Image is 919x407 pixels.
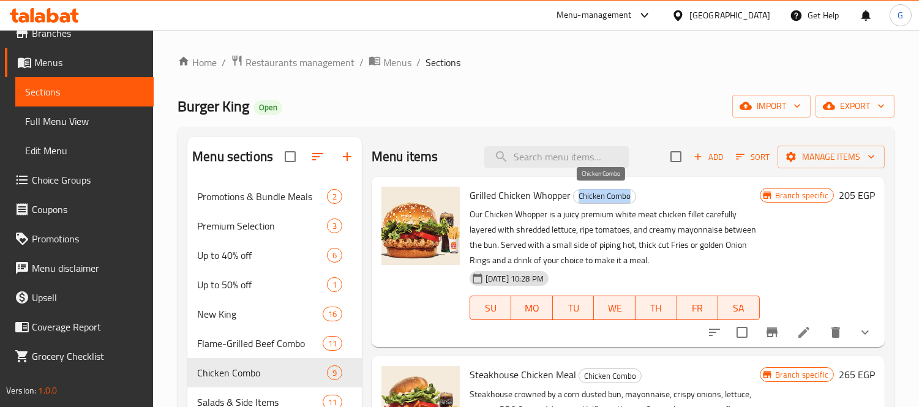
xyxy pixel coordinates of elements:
[327,277,342,292] div: items
[359,55,364,70] li: /
[38,383,57,398] span: 1.0.0
[821,318,850,347] button: delete
[197,365,327,380] span: Chicken Combo
[470,207,760,268] p: Our Chicken Whopper is a juicy premium white meat chicken fillet carefully layered with shredded ...
[187,211,362,241] div: Premium Selection3
[327,248,342,263] div: items
[187,299,362,329] div: New King16
[327,218,342,233] div: items
[381,187,460,265] img: Grilled Chicken Whopper
[15,136,154,165] a: Edit Menu
[187,358,362,387] div: Chicken Combo9
[187,329,362,358] div: Flame-Grilled Beef Combo11
[15,106,154,136] a: Full Menu View
[732,95,811,118] button: import
[839,366,875,383] h6: 265 EGP
[32,231,144,246] span: Promotions
[723,299,755,317] span: SA
[32,26,144,40] span: Branches
[5,18,154,48] a: Branches
[6,383,36,398] span: Version:
[426,55,460,70] span: Sections
[733,147,773,166] button: Sort
[579,368,642,383] div: Chicken Combo
[327,365,342,380] div: items
[372,147,438,166] h2: Menu items
[178,54,895,70] nav: breadcrumb
[254,100,282,115] div: Open
[636,296,677,320] button: TH
[5,342,154,371] a: Grocery Checklist
[323,308,342,320] span: 16
[5,312,154,342] a: Coverage Report
[25,84,144,99] span: Sections
[574,189,636,203] span: Chicken Combo
[416,55,421,70] li: /
[5,48,154,77] a: Menus
[323,338,342,349] span: 11
[516,299,548,317] span: MO
[579,369,641,383] span: Chicken Combo
[742,99,801,114] span: import
[839,187,875,204] h6: 205 EGP
[858,325,872,340] svg: Show Choices
[369,54,411,70] a: Menus
[475,299,506,317] span: SU
[323,307,342,321] div: items
[187,241,362,270] div: Up to 40% off6
[32,319,144,334] span: Coverage Report
[558,299,590,317] span: TU
[197,336,322,351] span: Flame-Grilled Beef Combo
[187,182,362,211] div: Promotions & Bundle Meals2
[700,318,729,347] button: sort-choices
[32,290,144,305] span: Upsell
[728,147,778,166] span: Sort items
[34,55,144,70] span: Menus
[5,224,154,253] a: Promotions
[25,114,144,129] span: Full Menu View
[254,102,282,113] span: Open
[470,186,571,204] span: Grilled Chicken Whopper
[187,270,362,299] div: Up to 50% off1
[383,55,411,70] span: Menus
[197,218,327,233] span: Premium Selection
[5,253,154,283] a: Menu disclaimer
[663,144,689,170] span: Select section
[736,150,770,164] span: Sort
[197,248,327,263] span: Up to 40% off
[850,318,880,347] button: show more
[470,296,511,320] button: SU
[481,273,549,285] span: [DATE] 10:28 PM
[898,9,903,22] span: G
[640,299,672,317] span: TH
[770,190,833,201] span: Branch specific
[32,349,144,364] span: Grocery Checklist
[32,261,144,275] span: Menu disclaimer
[825,99,885,114] span: export
[797,325,811,340] a: Edit menu item
[32,202,144,217] span: Coupons
[32,173,144,187] span: Choice Groups
[787,149,875,165] span: Manage items
[231,54,354,70] a: Restaurants management
[197,277,327,292] span: Up to 50% off
[328,367,342,379] span: 9
[332,142,362,171] button: Add section
[178,55,217,70] a: Home
[327,189,342,204] div: items
[5,165,154,195] a: Choice Groups
[197,307,322,321] span: New King
[484,146,629,168] input: search
[557,8,632,23] div: Menu-management
[178,92,249,120] span: Burger King
[729,319,755,345] span: Select to update
[303,142,332,171] span: Sort sections
[594,296,636,320] button: WE
[682,299,714,317] span: FR
[323,336,342,351] div: items
[689,9,770,22] div: [GEOGRAPHIC_DATA]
